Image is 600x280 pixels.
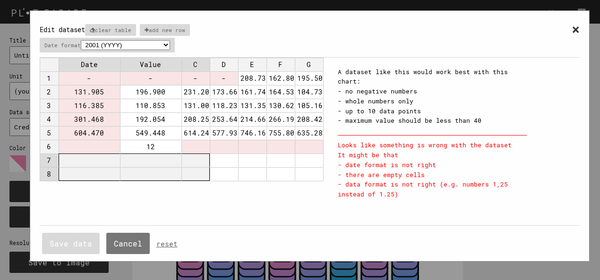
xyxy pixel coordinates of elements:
td: 118.238 [210,99,238,112]
td: Value [120,58,181,71]
span: × [572,20,580,38]
td: 195.503 [295,71,323,85]
td: 6 [40,140,59,153]
td: 253.647 [210,112,238,126]
td: - [59,71,120,85]
td: 746.161 [238,126,266,140]
td: - [120,71,181,85]
td: 131.003 [181,99,210,112]
td: 131.905 [59,85,120,99]
td: 614.248 [181,126,210,140]
td: 208.255 [181,112,210,126]
td: 301.468 [59,112,120,126]
td: 3 [40,99,59,112]
p: Date format [40,38,175,52]
td: 110.853 [120,99,181,112]
td: 7 [40,153,59,167]
td: 755.803 [266,126,295,140]
td: 105.161 [295,99,323,112]
td: D [210,58,238,71]
td: 208.732 [238,71,266,85]
div: Looks like something is wrong with the dataset It might be that - date format is not right - ther... [338,135,527,199]
td: 12 [120,140,181,153]
td: 131.354 [238,99,266,112]
td: 164.531 [266,85,295,99]
td: 577.935 [210,126,238,140]
p: add new row [140,24,190,36]
td: E [238,58,266,71]
td: 214.664 [238,112,266,126]
td: - [181,71,210,85]
button: Save data [42,233,100,254]
td: F [266,58,295,71]
a: reset [156,239,178,248]
td: C [181,58,210,71]
td: Date [59,58,120,71]
td: 635.281 [295,126,323,140]
td: 5 [40,126,59,140]
td: 173.660 [210,85,238,99]
td: 549.448 [120,126,181,140]
td: G [295,58,323,71]
td: 116.385 [59,99,120,112]
button: Cancel [106,233,150,254]
div: Edit dataset [40,20,580,58]
td: 208.426 [295,112,323,126]
td: 231.208 [181,85,210,99]
td: - [210,71,238,85]
td: 130.629 [266,99,295,112]
td: 266.194 [266,112,295,126]
td: 192.054 [120,112,181,126]
td: 162.803 [266,71,295,85]
div: A dataset like this would work best with this chart: - no negative numbers - whole numbers only -... [338,67,527,126]
td: 4 [40,112,59,126]
td: 161.748 [238,85,266,99]
p: clear table [85,24,136,36]
td: 104.739 [295,85,323,99]
td: 8 [40,167,59,181]
td: 1 [40,71,59,85]
td: 604.470 [59,126,120,140]
td: 2 [40,85,59,99]
td: 196.900 [120,85,181,99]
